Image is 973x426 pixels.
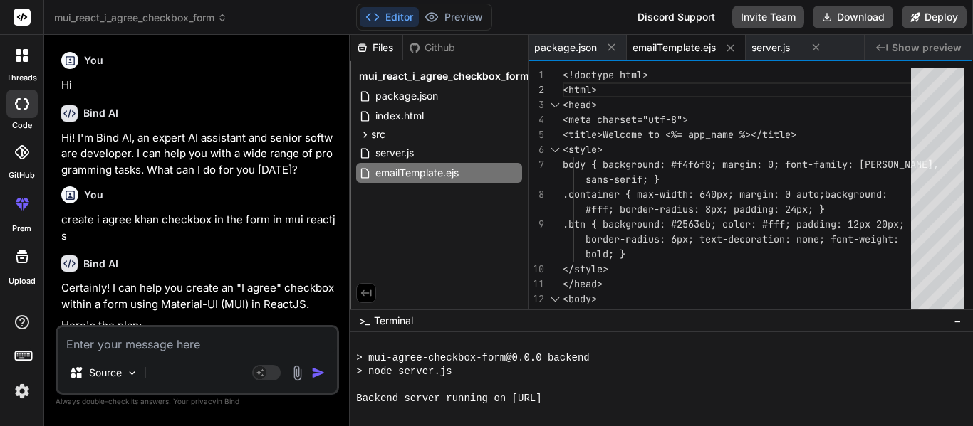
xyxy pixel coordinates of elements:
span: </head> [563,277,603,290]
button: Preview [419,7,489,27]
p: Source [89,366,122,380]
p: create i agree khan checkbox in the form in mui reactjs [61,212,336,244]
div: 12 [529,292,544,307]
div: 6 [529,142,544,157]
h6: You [84,188,103,202]
div: Files [350,41,402,55]
span: emailTemplate.ejs [633,41,716,55]
span: body { background: #f4f6f8; margin: 0; font-fa [563,158,825,171]
div: Github [403,41,462,55]
span: <div class="container"> [563,307,694,320]
div: 13 [529,307,544,321]
span: bold; } [586,247,625,260]
span: src [371,127,385,142]
div: Click to collapse the range. [546,97,564,112]
label: GitHub [9,169,35,181]
span: mui_react_i_agree_checkbox_form [359,69,529,83]
label: prem [12,223,31,235]
button: Invite Team [732,6,804,28]
span: > mui-agree-checkbox-form@0.0.0 backend [356,351,589,365]
span: border-radius: 6px; text-decoration: none; font-we [586,233,870,245]
h6: Bind AI [83,257,118,271]
img: icon [311,366,326,380]
span: .btn { background: #2563eb; color: #fff; paddi [563,218,825,230]
img: attachment [289,365,306,381]
p: Hi! I'm Bind AI, an expert AI assistant and senior software developer. I can help you with a wide... [61,130,336,179]
span: package.json [374,87,439,105]
span: > node server.js [356,365,452,378]
span: Terminal [374,314,413,328]
span: <title>Welcome to <%= app_name %></title> [563,128,796,141]
span: mui_react_i_agree_checkbox_form [54,11,227,25]
span: index.html [374,107,425,124]
p: Certainly! I can help you create an "I agree" checkbox within a form using Material-UI (MUI) in R... [61,280,336,312]
span: <!doctype html> [563,68,648,81]
button: Download [813,6,893,28]
span: .container { max-width: 640px; margin: 0 auto; [563,188,825,201]
div: 4 [529,112,544,127]
button: − [951,309,964,332]
p: Hi [61,78,336,94]
div: Click to collapse the range. [546,142,564,157]
span: <meta charset="utf-8"> [563,113,688,126]
span: server.js [751,41,790,55]
div: 3 [529,97,544,112]
span: − [954,314,962,328]
span: </style> [563,262,608,275]
button: Deploy [902,6,967,28]
span: <html> [563,83,597,96]
span: Backend server running on [URL] [356,392,541,405]
div: Click to collapse the range. [546,307,564,321]
div: 5 [529,127,544,142]
div: 9 [529,217,544,232]
div: 8 [529,187,544,202]
div: Discord Support [629,6,724,28]
span: emailTemplate.ejs [374,164,460,181]
span: server.js [374,144,415,161]
label: code [12,119,32,132]
div: Click to collapse the range. [546,292,564,307]
img: settings [10,379,34,403]
span: package.json [534,41,597,55]
div: 1 [529,68,544,82]
div: 11 [529,277,544,292]
span: >_ [359,314,370,328]
span: <style> [563,143,603,156]
span: #fff; border-radius: 8px; padding: 24px; } [586,203,825,215]
label: threads [6,72,37,84]
span: privacy [191,397,217,405]
span: Show preview [892,41,962,55]
p: Always double-check its answers. Your in Bind [56,395,339,408]
span: mily: [PERSON_NAME], [825,158,939,171]
img: Pick Models [126,367,138,379]
span: ight: [870,233,899,245]
label: Upload [9,275,36,287]
div: 10 [529,262,544,277]
p: Here's the plan: [61,318,336,334]
span: sans-serif; } [586,173,660,186]
span: <body> [563,292,597,305]
span: background: [825,188,888,201]
div: 7 [529,157,544,172]
div: 2 [529,82,544,97]
span: ng: 12px 20px; [825,218,905,230]
h6: Bind AI [83,106,118,120]
h6: You [84,53,103,68]
button: Editor [360,7,419,27]
span: <head> [563,98,597,111]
